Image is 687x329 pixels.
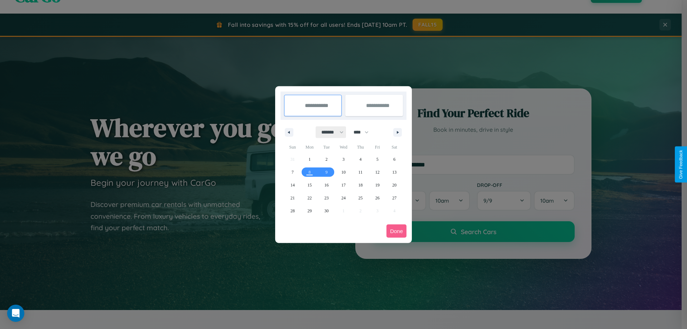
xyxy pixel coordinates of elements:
button: 2 [318,153,335,166]
button: 26 [369,192,386,204]
button: 13 [386,166,403,179]
span: 29 [307,204,312,217]
button: 11 [352,166,369,179]
span: 27 [392,192,396,204]
button: 17 [335,179,352,192]
span: 5 [376,153,379,166]
span: 13 [392,166,396,179]
span: Sun [284,141,301,153]
span: 1 [308,153,311,166]
button: 18 [352,179,369,192]
span: 9 [326,166,328,179]
button: 4 [352,153,369,166]
span: 17 [341,179,346,192]
button: 22 [301,192,318,204]
button: 25 [352,192,369,204]
button: 15 [301,179,318,192]
button: 7 [284,166,301,179]
span: 22 [307,192,312,204]
button: 9 [318,166,335,179]
span: Tue [318,141,335,153]
button: Done [386,224,406,238]
button: 28 [284,204,301,217]
span: 26 [375,192,380,204]
span: 18 [358,179,362,192]
button: 23 [318,192,335,204]
span: 12 [375,166,380,179]
button: 29 [301,204,318,217]
span: 8 [308,166,311,179]
button: 3 [335,153,352,166]
button: 1 [301,153,318,166]
span: 16 [325,179,329,192]
span: 14 [291,179,295,192]
span: 28 [291,204,295,217]
span: 2 [326,153,328,166]
button: 16 [318,179,335,192]
button: 14 [284,179,301,192]
button: 12 [369,166,386,179]
span: 25 [358,192,362,204]
span: Fri [369,141,386,153]
span: 21 [291,192,295,204]
span: 30 [325,204,329,217]
button: 21 [284,192,301,204]
button: 27 [386,192,403,204]
span: 24 [341,192,346,204]
span: Thu [352,141,369,153]
span: 10 [341,166,346,179]
span: Mon [301,141,318,153]
span: 19 [375,179,380,192]
span: Wed [335,141,352,153]
span: 23 [325,192,329,204]
span: Sat [386,141,403,153]
button: 30 [318,204,335,217]
span: 6 [393,153,395,166]
span: 3 [342,153,345,166]
button: 24 [335,192,352,204]
div: Give Feedback [678,150,683,179]
span: 20 [392,179,396,192]
button: 6 [386,153,403,166]
button: 10 [335,166,352,179]
span: 7 [292,166,294,179]
span: 15 [307,179,312,192]
button: 5 [369,153,386,166]
span: 4 [359,153,361,166]
span: 11 [359,166,363,179]
button: 8 [301,166,318,179]
button: 20 [386,179,403,192]
div: Open Intercom Messenger [7,305,24,322]
button: 19 [369,179,386,192]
